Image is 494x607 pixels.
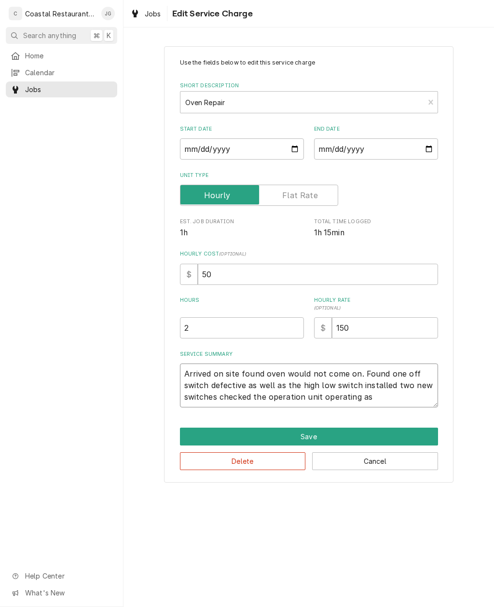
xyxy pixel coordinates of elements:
[6,585,117,601] a: Go to What's New
[180,428,438,445] button: Save
[314,125,438,133] label: End Date
[180,227,304,239] span: Est. Job Duration
[314,218,438,226] span: Total Time Logged
[25,588,111,598] span: What's New
[314,138,438,160] input: yyyy-mm-dd
[180,428,438,445] div: Button Group Row
[6,27,117,44] button: Search anything⌘K
[314,125,438,160] div: End Date
[180,172,438,206] div: Unit Type
[314,305,341,310] span: ( optional )
[180,218,304,226] span: Est. Job Duration
[180,138,304,160] input: yyyy-mm-dd
[180,58,438,407] div: Line Item Create/Update Form
[145,9,161,19] span: Jobs
[180,297,304,312] label: Hours
[180,125,304,133] label: Start Date
[180,364,438,407] textarea: Arrived on site found oven would not come on. Found one off switch defective as well as the high ...
[169,7,253,20] span: Edit Service Charge
[101,7,115,20] div: James Gatton's Avatar
[180,297,304,338] div: [object Object]
[312,452,438,470] button: Cancel
[219,251,246,256] span: ( optional )
[6,48,117,64] a: Home
[25,51,112,61] span: Home
[180,125,304,160] div: Start Date
[180,82,438,113] div: Short Description
[180,428,438,470] div: Button Group
[314,218,438,239] div: Total Time Logged
[180,351,438,358] label: Service Summary
[314,297,438,338] div: [object Object]
[25,9,96,19] div: Coastal Restaurant Repair
[180,228,188,237] span: 1h
[6,568,117,584] a: Go to Help Center
[180,218,304,239] div: Est. Job Duration
[180,172,438,179] label: Unit Type
[6,65,117,81] a: Calendar
[180,250,438,258] label: Hourly Cost
[126,6,165,22] a: Jobs
[314,297,438,312] label: Hourly Rate
[180,58,438,67] p: Use the fields below to edit this service charge
[25,571,111,581] span: Help Center
[25,67,112,78] span: Calendar
[180,264,198,285] div: $
[314,317,332,338] div: $
[180,445,438,470] div: Button Group Row
[314,228,344,237] span: 1h 15min
[180,250,438,284] div: Hourly Cost
[180,351,438,407] div: Service Summary
[314,227,438,239] span: Total Time Logged
[6,81,117,97] a: Jobs
[180,452,306,470] button: Delete
[25,84,112,94] span: Jobs
[9,7,22,20] div: C
[180,82,438,90] label: Short Description
[101,7,115,20] div: JG
[164,46,453,483] div: Line Item Create/Update
[107,30,111,40] span: K
[23,30,76,40] span: Search anything
[93,30,100,40] span: ⌘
